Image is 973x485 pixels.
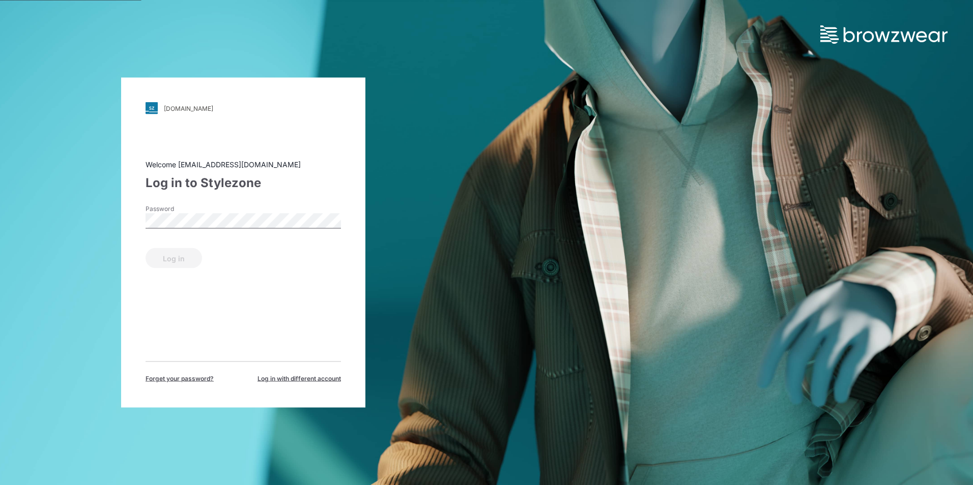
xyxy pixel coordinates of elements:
[257,374,341,383] span: Log in with different account
[164,104,213,112] div: [DOMAIN_NAME]
[146,204,217,214] label: Password
[820,25,948,44] img: browzwear-logo.73288ffb.svg
[146,102,158,114] img: svg+xml;base64,PHN2ZyB3aWR0aD0iMjgiIGhlaWdodD0iMjgiIHZpZXdCb3g9IjAgMCAyOCAyOCIgZmlsbD0ibm9uZSIgeG...
[146,159,341,170] div: Welcome [EMAIL_ADDRESS][DOMAIN_NAME]
[146,102,341,114] a: [DOMAIN_NAME]
[146,174,341,192] div: Log in to Stylezone
[146,374,214,383] span: Forget your password?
